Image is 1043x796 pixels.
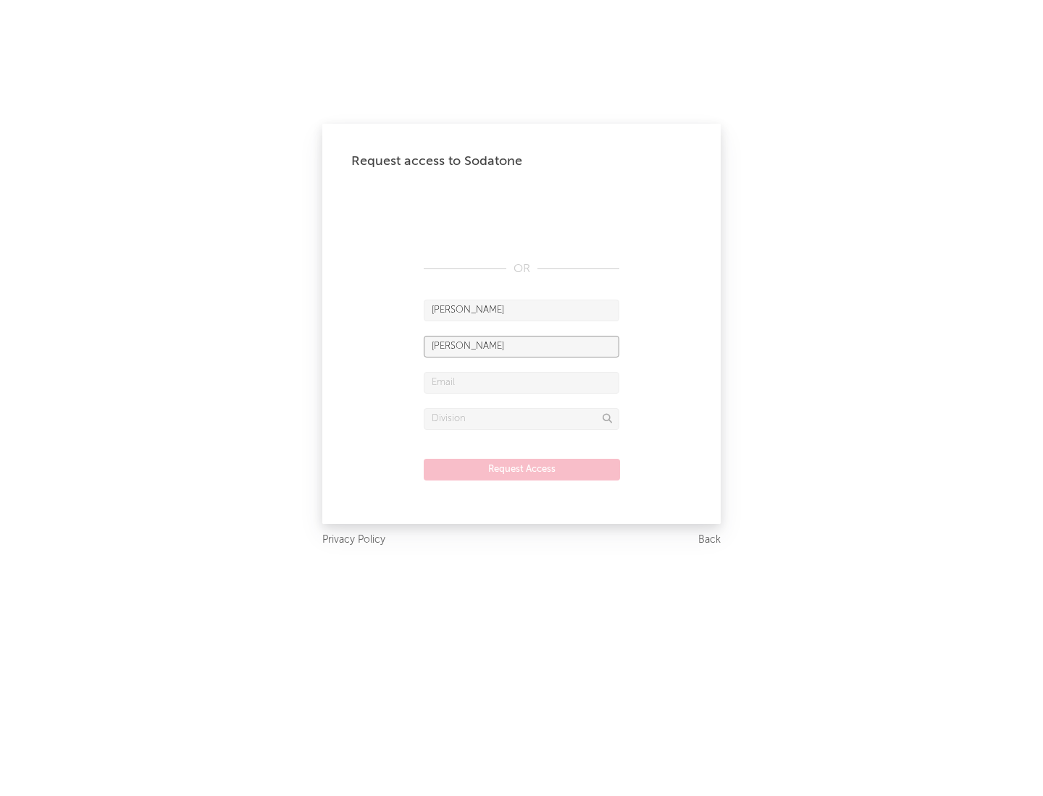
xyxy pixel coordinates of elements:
[424,300,619,321] input: First Name
[424,261,619,278] div: OR
[424,408,619,430] input: Division
[322,531,385,549] a: Privacy Policy
[424,372,619,394] input: Email
[424,336,619,357] input: Last Name
[698,531,721,549] a: Back
[424,459,620,480] button: Request Access
[351,153,692,170] div: Request access to Sodatone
